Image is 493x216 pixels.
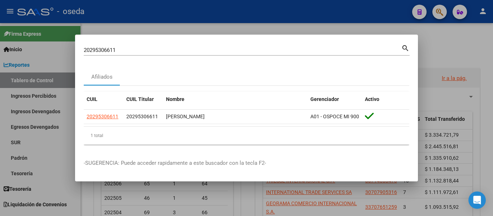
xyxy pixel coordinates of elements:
span: Gerenciador [310,96,339,102]
datatable-header-cell: Gerenciador [307,92,362,107]
span: Nombre [166,96,184,102]
p: -SUGERENCIA: Puede acceder rapidamente a este buscador con la tecla F2- [84,159,409,167]
span: CUIL [87,96,97,102]
datatable-header-cell: Activo [362,92,409,107]
mat-icon: search [401,43,410,52]
datatable-header-cell: Nombre [163,92,307,107]
div: [PERSON_NAME] [166,113,305,121]
div: Afiliados [91,73,113,81]
span: Activo [365,96,379,102]
div: 1 total [84,127,409,145]
datatable-header-cell: CUIL [84,92,123,107]
datatable-header-cell: CUIL Titular [123,92,163,107]
div: Open Intercom Messenger [468,191,486,209]
span: CUIL Titular [126,96,154,102]
span: A01 - OSPOCE MI 900 [310,114,359,119]
span: 20295306611 [87,114,118,119]
span: 20295306611 [126,114,158,119]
